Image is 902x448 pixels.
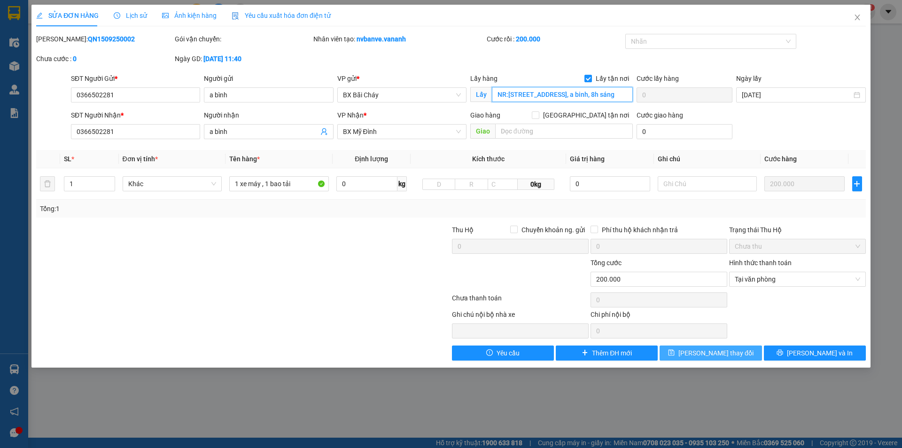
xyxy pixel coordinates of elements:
span: Cước hàng [764,155,797,163]
div: Chi phí nội bộ [591,309,727,323]
span: exclamation-circle [486,349,493,357]
input: C [488,179,518,190]
div: Cước rồi : [487,34,623,44]
span: Giá trị hàng [570,155,605,163]
div: Người gửi [204,73,333,84]
span: [PERSON_NAME] thay đổi [678,348,754,358]
label: Cước lấy hàng [637,75,679,82]
span: Phí thu hộ khách nhận trả [598,225,682,235]
span: Lấy tận nơi [592,73,633,84]
span: Tên hàng [229,155,260,163]
span: Thêm ĐH mới [592,348,632,358]
span: 0kg [518,179,554,190]
span: [GEOGRAPHIC_DATA] tận nơi [539,110,633,120]
b: [DATE] 11:40 [203,55,241,63]
input: Cước lấy hàng [637,87,732,102]
span: Lấy [470,87,492,102]
label: Cước giao hàng [637,111,683,119]
input: VD: Bàn, Ghế [229,176,329,191]
span: Thu Hộ [452,226,474,234]
input: D [422,179,456,190]
div: VP gửi [337,73,467,84]
button: printer[PERSON_NAME] và In [764,346,866,361]
div: SĐT Người Nhận [71,110,200,120]
span: SỬA ĐƠN HÀNG [36,12,99,19]
div: Tổng: 1 [40,204,348,214]
b: 0 [73,55,77,63]
div: Chưa cước : [36,54,173,64]
span: Lịch sử [114,12,147,19]
span: BX Bãi Cháy [343,88,461,102]
button: plusThêm ĐH mới [556,346,658,361]
div: Ngày GD: [175,54,311,64]
div: Chưa thanh toán [451,293,590,309]
div: SĐT Người Gửi [71,73,200,84]
span: clock-circle [114,12,120,19]
span: Chuyển khoản ng. gửi [518,225,589,235]
b: 200.000 [516,35,540,43]
span: Định lượng [355,155,388,163]
span: Giao [470,124,495,139]
span: edit [36,12,43,19]
span: picture [162,12,169,19]
span: user-add [320,128,328,135]
img: icon [232,12,239,20]
span: Tại văn phòng [735,272,860,286]
span: plus [582,349,588,357]
span: [PERSON_NAME] và In [787,348,853,358]
span: Chưa thu [735,239,860,253]
div: Nhân viên tạo: [313,34,485,44]
div: Trạng thái Thu Hộ [729,225,866,235]
div: [PERSON_NAME]: [36,34,173,44]
label: Hình thức thanh toán [729,259,792,267]
span: Lấy hàng [470,75,498,82]
input: 0 [764,176,844,191]
label: Ngày lấy [736,75,762,82]
span: Ảnh kiện hàng [162,12,217,19]
input: Ghi Chú [658,176,757,191]
b: nvbanve.vananh [357,35,406,43]
input: Cước giao hàng [637,124,732,139]
b: QN1509250002 [88,35,135,43]
span: close [854,14,861,21]
button: exclamation-circleYêu cầu [452,346,554,361]
th: Ghi chú [654,150,761,168]
input: Lấy tận nơi [492,87,633,102]
span: Yêu cầu xuất hóa đơn điện tử [232,12,331,19]
span: Khác [128,177,217,191]
span: save [668,349,675,357]
div: Ghi chú nội bộ nhà xe [452,309,589,323]
button: save[PERSON_NAME] thay đổi [660,346,762,361]
input: Dọc đường [495,124,633,139]
button: plus [852,176,862,191]
span: VP Nhận [337,111,364,119]
span: Đơn vị tính [123,155,158,163]
span: kg [397,176,407,191]
button: Close [844,5,871,31]
button: delete [40,176,55,191]
div: Gói vận chuyển: [175,34,311,44]
input: R [455,179,488,190]
span: BX Mỹ Đình [343,125,461,139]
span: plus [853,180,862,188]
span: Kích thước [472,155,505,163]
span: Tổng cước [591,259,622,267]
span: Giao hàng [470,111,500,119]
input: Ngày lấy [742,90,851,100]
span: SL [64,155,71,163]
div: Người nhận [204,110,333,120]
span: printer [777,349,783,357]
span: Yêu cầu [497,348,520,358]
